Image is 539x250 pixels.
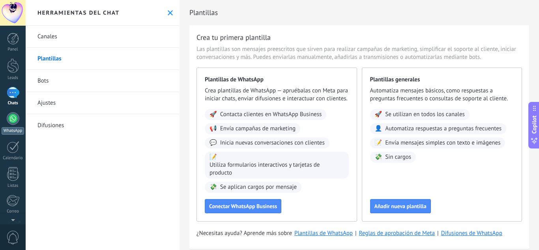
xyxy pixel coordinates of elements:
a: Plantillas de WhatsApp [294,229,353,237]
h3: Crea tu primera plantilla [197,32,271,42]
span: 🚀 [210,111,217,118]
div: Panel [2,47,24,52]
span: Utiliza formularios interactivos y tarjetas de producto [210,161,344,177]
div: Listas [2,183,24,188]
span: 💸 [375,153,382,161]
span: ¿Necesitas ayuda? Aprende más sobre [197,229,292,237]
a: Bots [26,70,180,92]
a: Difusiones de WhatsApp [441,229,502,237]
h2: Plantillas [189,5,529,21]
span: Inicia nuevas conversaciones con clientes [220,139,325,147]
span: Envía campañas de marketing [220,125,296,133]
span: Envía mensajes simples con texto e imágenes [385,139,500,147]
a: Plantillas [26,48,180,70]
span: Se aplican cargos por mensaje [220,183,297,191]
span: Copilot [530,115,538,133]
span: 📝 [375,139,382,147]
span: Crea plantillas de WhatsApp — apruébalas con Meta para iniciar chats, enviar difusiones e interac... [205,87,349,103]
span: Plantillas generales [370,76,514,84]
span: 🚀 [375,111,382,118]
span: Las plantillas son mensajes preescritos que sirven para realizar campañas de marketing, simplific... [197,45,522,61]
div: Chats [2,101,24,106]
div: WhatsApp [2,127,24,135]
span: Contacta clientes en WhatsApp Business [220,111,322,118]
span: 📢 [210,125,217,133]
div: Calendario [2,156,24,161]
a: Ajustes [26,92,180,114]
span: 👤 [375,125,382,133]
span: 📝 [210,153,217,161]
a: Reglas de aprobación de Meta [359,229,435,237]
span: Automatiza respuestas a preguntas frecuentes [385,125,502,133]
span: Conectar WhatsApp Business [209,203,277,209]
span: Automatiza mensajes básicos, como respuestas a preguntas frecuentes o consultas de soporte al cli... [370,87,514,103]
span: Plantillas de WhatsApp [205,76,349,84]
div: Leads [2,75,24,81]
button: Añadir nueva plantilla [370,199,431,213]
div: | | [197,229,522,237]
span: Se utilizan en todos los canales [385,111,465,118]
a: Canales [26,26,180,48]
span: Sin cargos [385,153,411,161]
span: Añadir nueva plantilla [374,203,427,209]
span: 💬 [210,139,217,147]
button: Conectar WhatsApp Business [205,199,281,213]
a: Difusiones [26,114,180,136]
h2: Herramientas del chat [37,9,120,16]
div: Correo [2,209,24,214]
span: 💸 [210,183,217,191]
